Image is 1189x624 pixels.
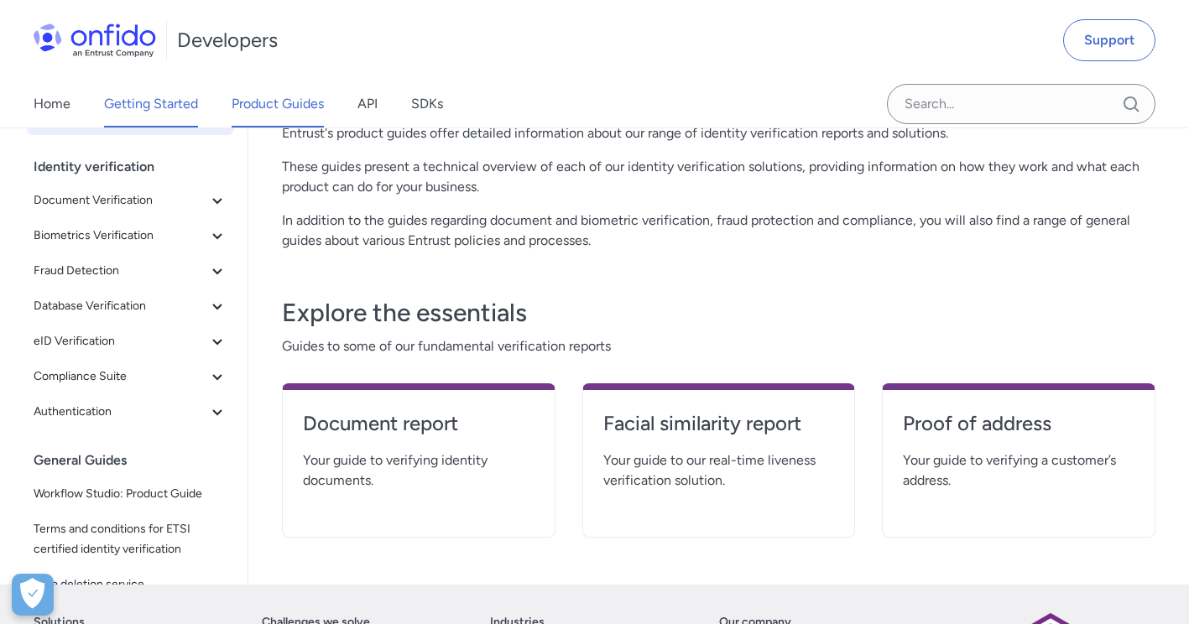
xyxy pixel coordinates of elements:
button: Database Verification [27,289,234,323]
div: General Guides [34,444,241,477]
h1: Developers [177,27,278,54]
span: Workflow Studio: Product Guide [34,484,227,504]
span: Authentication [34,402,207,422]
img: Onfido Logo [34,23,156,57]
span: Compliance Suite [34,367,207,387]
a: Terms and conditions for ETSI certified identity verification [27,512,234,566]
button: Authentication [27,395,234,429]
a: API [357,81,378,127]
span: Terms and conditions for ETSI certified identity verification [34,519,227,559]
span: Data deletion service [34,575,227,595]
span: Your guide to verifying identity documents. [303,450,535,491]
div: Identity verification [34,150,241,184]
a: Data deletion service [27,568,234,601]
a: Home [34,81,70,127]
p: These guides present a technical overview of each of our identity verification solutions, providi... [282,157,1155,197]
p: In addition to the guides regarding document and biometric verification, fraud protection and com... [282,211,1155,251]
a: Getting Started [104,81,198,127]
span: Document Verification [34,190,207,211]
h4: Facial similarity report [603,410,835,437]
button: eID Verification [27,325,234,358]
a: Product Guides [232,81,324,127]
button: Compliance Suite [27,360,234,393]
span: Biometrics Verification [34,226,207,246]
a: Document report [303,410,535,450]
a: Workflow Studio: Product Guide [27,477,234,511]
h4: Document report [303,410,535,437]
button: Document Verification [27,184,234,217]
a: Support [1063,19,1155,61]
a: Proof of address [903,410,1134,450]
span: eID Verification [34,331,207,351]
p: Entrust's product guides offer detailed information about our range of identity verification repo... [282,123,1155,143]
h3: Explore the essentials [282,296,1155,330]
span: Database Verification [34,296,207,316]
span: Your guide to our real-time liveness verification solution. [603,450,835,491]
button: Fraud Detection [27,254,234,288]
span: Your guide to verifying a customer’s address. [903,450,1134,491]
h4: Proof of address [903,410,1134,437]
a: SDKs [411,81,443,127]
a: Facial similarity report [603,410,835,450]
span: Fraud Detection [34,261,207,281]
button: Open Preferences [12,574,54,616]
button: Biometrics Verification [27,219,234,252]
div: Cookie Preferences [12,574,54,616]
span: Guides to some of our fundamental verification reports [282,336,1155,356]
input: Onfido search input field [887,84,1155,124]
